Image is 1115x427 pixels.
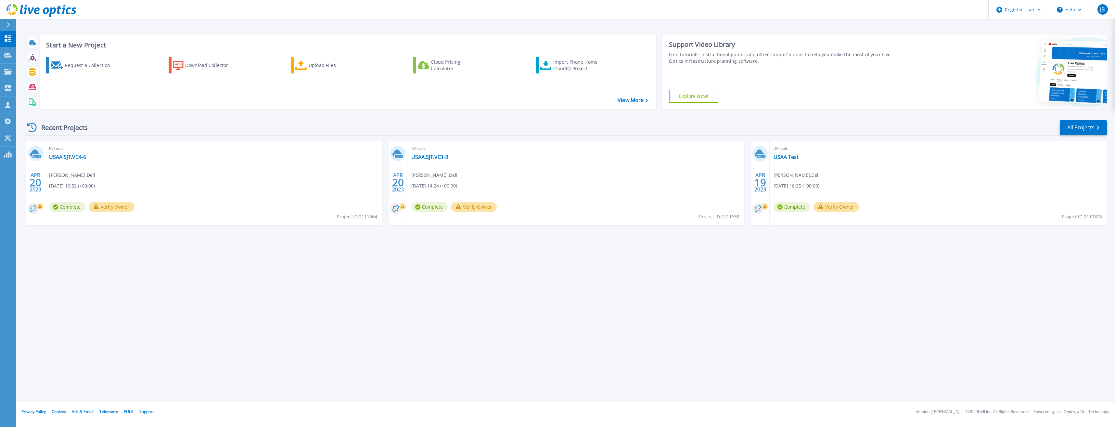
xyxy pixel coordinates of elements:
h3: Start a New Project [46,42,647,49]
div: Cloud Pricing Calculator [431,59,483,72]
li: Powered by Live Optics, a Dell Technology [1033,410,1109,414]
div: APR 2023 [29,171,42,194]
a: Cloud Pricing Calculator [413,57,486,73]
span: [PERSON_NAME] , Dell [774,172,820,179]
span: RVTools [49,145,378,152]
div: Support Video Library [669,40,901,49]
button: Verify Owner [813,202,859,212]
div: Upload Files [309,59,361,72]
div: Recent Projects [25,120,96,136]
div: Find tutorials, instructional guides and other support videos to help you make the most of your L... [669,51,901,64]
a: Upload Files [291,57,363,73]
span: [DATE] 16:52 (+00:00) [49,182,95,189]
span: 20 [30,180,41,185]
span: Complete [49,202,85,212]
a: Cookies [52,409,66,414]
a: Privacy Policy [21,409,46,414]
span: [PERSON_NAME] , Dell [49,172,95,179]
span: Project ID: 2111864 [337,213,377,220]
li: Version: [TECHNICAL_ID] [916,410,960,414]
a: USAA Test [774,154,799,160]
span: Project ID: 2111638 [699,213,739,220]
a: All Projects [1060,120,1107,135]
span: JB [1100,7,1105,12]
span: 19 [754,180,766,185]
a: Support [139,409,154,414]
a: USAA.SJT.VC4-6 [49,154,86,160]
a: View More [618,97,648,103]
div: Import Phone Home CloudIQ Project [553,59,604,72]
span: [PERSON_NAME] , Dell [411,172,457,179]
span: Complete [774,202,810,212]
span: RVTools [411,145,740,152]
a: USAA.SJT.VC1-3 [411,154,448,160]
a: Request a Collection [46,57,119,73]
button: Verify Owner [89,202,135,212]
a: Telemetry [99,409,118,414]
a: EULA [124,409,134,414]
span: Complete [411,202,448,212]
div: APR 2023 [754,171,766,194]
span: RVTools [774,145,1103,152]
li: © 2025 Dell Inc. All Rights Reserved [966,410,1028,414]
span: [DATE] 18:25 (+00:00) [774,182,819,189]
div: Request a Collection [65,59,117,72]
div: Download Collector [185,59,237,72]
span: 20 [392,180,404,185]
span: [DATE] 14:24 (+00:00) [411,182,457,189]
a: Explore Now! [669,90,718,103]
a: Download Collector [169,57,241,73]
a: Ads & Email [72,409,94,414]
button: Verify Owner [451,202,497,212]
span: Project ID: 2110806 [1062,213,1102,220]
div: APR 2023 [392,171,404,194]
